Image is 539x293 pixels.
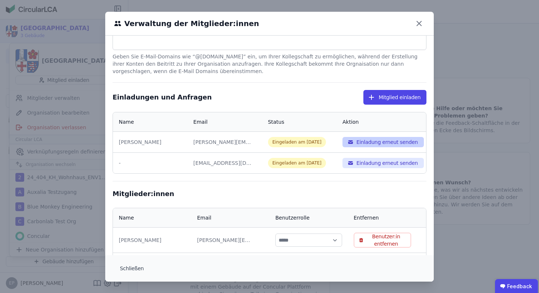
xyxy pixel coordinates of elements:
div: Geben Sie E-Mail-Domains wie “@[DOMAIN_NAME]” ein, um Ihrer Kollegschaft zu ermöglichen, während ... [113,50,426,75]
div: Status [268,118,285,126]
div: Name [119,214,134,221]
div: Email [197,214,212,221]
h6: Verwaltung der Mitglieder:innen [121,18,259,29]
div: Email [193,118,208,126]
button: Benutzer:in entfernen [354,233,411,247]
div: [PERSON_NAME] [119,138,181,146]
button: Einladung erneut senden [342,137,424,147]
div: Einladungen und Anfragen [113,92,212,102]
button: Einladung erneut senden [342,158,424,168]
div: Eingeladen am [DATE] [268,158,326,168]
div: Mitglieder:innen [113,189,426,199]
div: Name [119,118,134,126]
div: Eingeladen am [DATE] [268,137,326,147]
div: Entfernen [354,214,379,221]
button: Mitglied einladen [363,90,426,105]
div: [PERSON_NAME] [119,236,186,244]
div: - [119,159,181,167]
div: [PERSON_NAME][EMAIL_ADDRESS][DOMAIN_NAME] [197,236,252,244]
div: Benutzerrolle [275,214,309,221]
button: Schließen [114,261,150,276]
div: [PERSON_NAME][EMAIL_ADDRESS][DOMAIN_NAME] [193,138,252,146]
div: [EMAIL_ADDRESS][DOMAIN_NAME] [193,159,252,167]
div: Aktion [342,118,359,126]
